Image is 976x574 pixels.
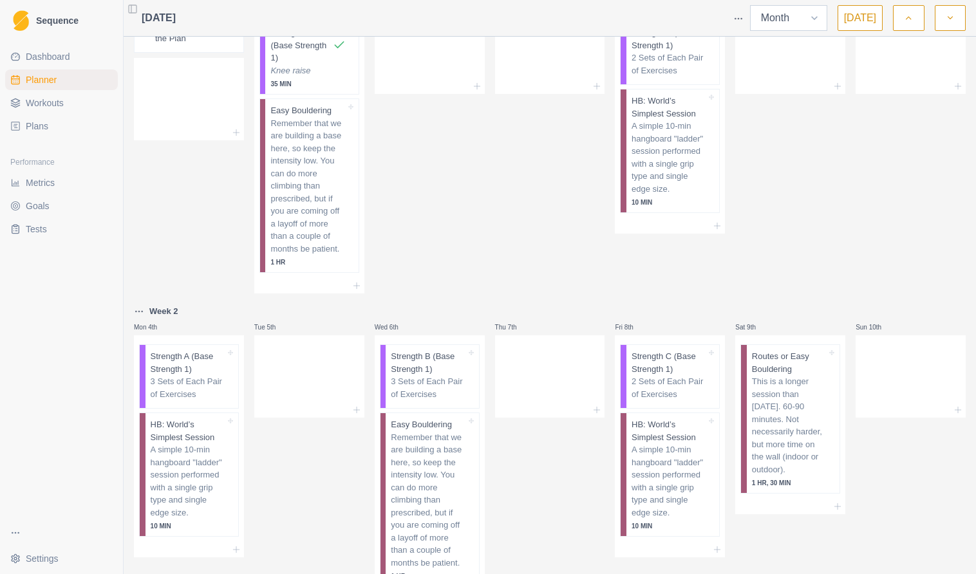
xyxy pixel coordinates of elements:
[391,350,465,375] p: Strength B (Base Strength 1)
[632,375,706,400] p: 2 Sets of Each Pair of Exercises
[26,73,57,86] span: Planner
[5,219,118,239] a: Tests
[5,116,118,136] a: Plans
[151,375,225,400] p: 3 Sets of Each Pair of Exercises
[139,412,239,537] div: HB: World’s Simplest SessionA simple 10-min hangboard "ladder" session performed with a single gr...
[26,97,64,109] span: Workouts
[270,117,345,255] p: Remember that we are building a base here, so keep the intensity low. You can do more climbing th...
[5,548,118,569] button: Settings
[380,344,480,409] div: Strength B (Base Strength 1)3 Sets of Each Pair of Exercises
[375,322,413,332] p: Wed 6th
[620,344,720,409] div: Strength C (Base Strength 1)2 Sets of Each Pair of Exercises
[270,79,345,89] p: 35 MIN
[5,196,118,216] a: Goals
[270,64,345,77] p: Knee raise
[5,152,118,172] div: Performance
[632,443,706,519] p: A simple 10-min hangboard "ladder" session performed with a single grip type and single edge size.
[36,16,79,25] span: Sequence
[5,46,118,67] a: Dashboard
[151,350,225,375] p: Strength A (Base Strength 1)
[620,89,720,213] div: HB: World’s Simplest SessionA simple 10-min hangboard "ladder" session performed with a single gr...
[5,5,118,36] a: LogoSequence
[752,375,827,476] p: This is a longer session than [DATE]. 60-90 minutes. Not necessarily harder, but more time on the...
[134,322,173,332] p: Mon 4th
[632,418,706,443] p: HB: World’s Simplest Session
[151,521,225,531] p: 10 MIN
[632,521,706,531] p: 10 MIN
[856,322,894,332] p: Sun 10th
[26,120,48,133] span: Plans
[26,176,55,189] span: Metrics
[270,104,332,117] p: Easy Bouldering
[26,50,70,63] span: Dashboard
[391,418,452,431] p: Easy Bouldering
[735,322,774,332] p: Sat 9th
[149,305,178,318] p: Week 2
[5,93,118,113] a: Workouts
[270,257,345,267] p: 1 HR
[620,412,720,537] div: HB: World’s Simplest SessionA simple 10-min hangboard "ladder" session performed with a single gr...
[620,21,720,85] div: Strength C (Base Strength 1)2 Sets of Each Pair of Exercises
[151,443,225,519] p: A simple 10-min hangboard "ladder" session performed with a single grip type and single edge size.
[26,199,50,212] span: Goals
[13,10,29,32] img: Logo
[5,69,118,90] a: Planner
[5,172,118,193] a: Metrics
[259,21,359,95] div: Strength B (Base Strength 1)Knee raise35 MIN
[142,10,176,26] span: [DATE]
[391,375,465,400] p: 3 Sets of Each Pair of Exercises
[632,120,706,195] p: A simple 10-min hangboard "ladder" session performed with a single grip type and single edge size.
[632,95,706,120] p: HB: World’s Simplest Session
[752,350,827,375] p: Routes or Easy Bouldering
[391,431,465,569] p: Remember that we are building a base here, so keep the intensity low. You can do more climbing th...
[632,26,706,51] p: Strength C (Base Strength 1)
[259,98,359,273] div: Easy BoulderingRemember that we are building a base here, so keep the intensity low. You can do m...
[254,322,293,332] p: Tue 5th
[615,322,653,332] p: Fri 8th
[740,344,840,494] div: Routes or Easy BoulderingThis is a longer session than [DATE]. 60-90 minutes. Not necessarily har...
[139,344,239,409] div: Strength A (Base Strength 1)3 Sets of Each Pair of Exercises
[151,418,225,443] p: HB: World’s Simplest Session
[632,350,706,375] p: Strength C (Base Strength 1)
[632,198,706,207] p: 10 MIN
[26,223,47,236] span: Tests
[752,478,827,488] p: 1 HR, 30 MIN
[495,322,534,332] p: Thu 7th
[270,26,332,64] p: Strength B (Base Strength 1)
[838,5,883,31] button: [DATE]
[632,51,706,77] p: 2 Sets of Each Pair of Exercises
